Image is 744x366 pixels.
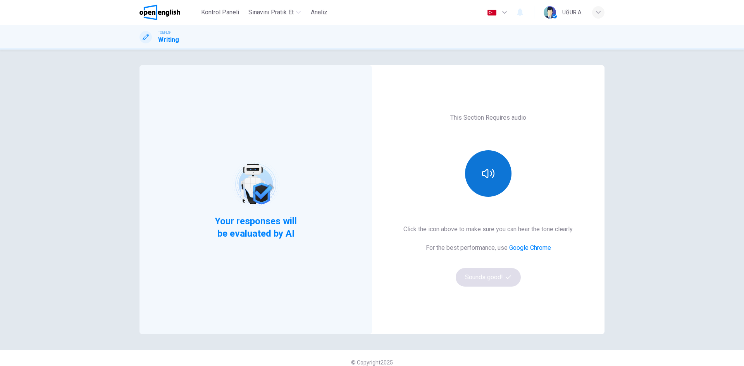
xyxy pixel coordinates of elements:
span: Your responses will be evaluated by AI [209,215,303,240]
img: Profile picture [544,6,556,19]
div: UĞUR A. [562,8,583,17]
span: Sınavını Pratik Et [248,8,294,17]
span: TOEFL® [158,30,170,35]
h1: Writing [158,35,179,45]
img: robot icon [231,160,280,209]
h6: This Section Requires audio [450,113,526,122]
a: OpenEnglish logo [139,5,198,20]
button: Analiz [307,5,332,19]
a: Google Chrome [509,244,551,251]
img: OpenEnglish logo [139,5,180,20]
span: Kontrol Paneli [201,8,239,17]
h6: Click the icon above to make sure you can hear the tone clearly. [403,225,573,234]
span: © Copyright 2025 [351,359,393,366]
img: tr [487,10,497,15]
button: Sınavını Pratik Et [245,5,304,19]
h6: For the best performance, use [426,243,551,253]
button: Kontrol Paneli [198,5,242,19]
span: Analiz [311,8,327,17]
